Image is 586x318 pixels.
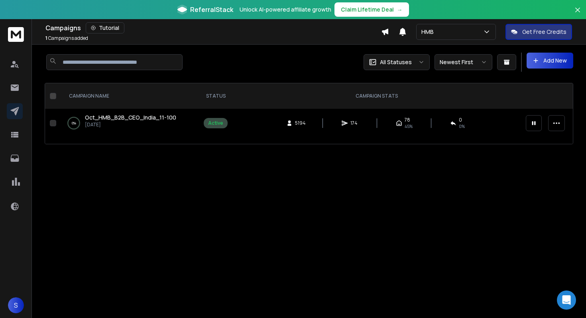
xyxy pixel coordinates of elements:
[405,123,413,130] span: 45 %
[380,58,412,66] p: All Statuses
[505,24,572,40] button: Get Free Credits
[350,120,358,126] span: 174
[45,22,381,33] div: Campaigns
[72,119,76,127] p: 0 %
[85,122,176,128] p: [DATE]
[86,22,124,33] button: Tutorial
[405,117,410,123] span: 78
[295,120,306,126] span: 5194
[85,114,176,122] a: Oct_HMB_B2B_CEO_India_11-100
[8,297,24,313] button: S
[527,53,573,69] button: Add New
[572,5,583,24] button: Close banner
[522,28,566,36] p: Get Free Credits
[45,35,88,41] p: Campaigns added
[190,5,233,14] span: ReferralStack
[45,35,47,41] span: 1
[557,291,576,310] div: Open Intercom Messenger
[208,120,223,126] div: Active
[421,28,437,36] p: HMB
[334,2,409,17] button: Claim Lifetime Deal→
[435,54,492,70] button: Newest First
[459,117,462,123] span: 0
[459,123,465,130] span: 0 %
[240,6,331,14] p: Unlock AI-powered affiliate growth
[85,114,176,121] span: Oct_HMB_B2B_CEO_India_11-100
[232,83,521,109] th: CAMPAIGN STATS
[199,83,232,109] th: STATUS
[397,6,403,14] span: →
[59,109,199,137] td: 0%Oct_HMB_B2B_CEO_India_11-100[DATE]
[59,83,199,109] th: CAMPAIGN NAME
